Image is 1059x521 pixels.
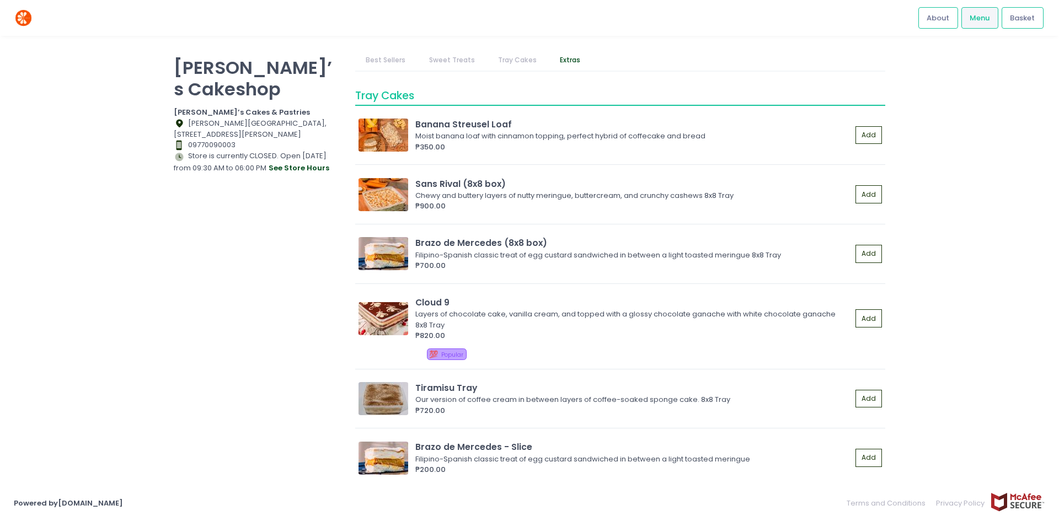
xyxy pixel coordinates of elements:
img: mcafee-secure [990,492,1045,512]
a: Privacy Policy [931,492,991,514]
span: 💯 [429,349,438,359]
div: Sans Rival (8x8 box) [415,178,852,190]
a: Extras [549,50,591,71]
button: see store hours [268,162,330,174]
a: Best Sellers [355,50,416,71]
img: Brazo de Mercedes - Slice [359,442,408,475]
a: About [918,7,958,28]
img: Tiramisu Tray [359,382,408,415]
button: Add [855,449,882,467]
div: Filipino-Spanish classic treat of egg custard sandwiched in between a light toasted meringue 8x8 ... [415,250,848,261]
b: [PERSON_NAME]’s Cakes & Pastries [174,107,310,117]
div: Tiramisu Tray [415,382,852,394]
img: logo [14,8,33,28]
button: Add [855,126,882,144]
img: Brazo de Mercedes (8x8 box) [359,237,408,270]
div: Layers of chocolate cake, vanilla cream, and topped with a glossy chocolate ganache with white ch... [415,309,848,330]
button: Add [855,390,882,408]
div: ₱200.00 [415,464,852,475]
div: Moist banana loaf with cinnamon topping, perfect hybrid of coffecake and bread [415,131,848,142]
div: ₱350.00 [415,142,852,153]
button: Add [855,309,882,327]
div: 09770090003 [174,139,341,151]
a: Sweet Treats [418,50,485,71]
div: Brazo de Mercedes - Slice [415,441,852,453]
span: Basket [1010,13,1035,24]
span: Tray Cakes [355,88,414,103]
p: [PERSON_NAME]’s Cakeshop [174,57,341,100]
button: Add [855,185,882,203]
a: Tray Cakes [487,50,547,71]
img: Cloud 9 [359,302,408,335]
div: ₱900.00 [415,201,852,212]
div: ₱720.00 [415,405,852,416]
div: ₱700.00 [415,260,852,271]
div: Store is currently CLOSED. Open [DATE] from 09:30 AM to 06:00 PM [174,151,341,174]
div: Our version of coffee cream in between layers of coffee-soaked sponge cake. 8x8 Tray [415,394,848,405]
div: Chewy and buttery layers of nutty meringue, buttercream, and crunchy cashews 8x8 Tray [415,190,848,201]
div: [PERSON_NAME][GEOGRAPHIC_DATA], [STREET_ADDRESS][PERSON_NAME] [174,118,341,140]
span: Menu [970,13,990,24]
span: Popular [441,351,463,359]
div: Cloud 9 [415,296,852,309]
a: Menu [961,7,998,28]
a: Powered by[DOMAIN_NAME] [14,498,123,508]
div: Banana Streusel Loaf [415,118,852,131]
img: Banana Streusel Loaf [359,119,408,152]
button: Add [855,245,882,263]
div: Brazo de Mercedes (8x8 box) [415,237,852,249]
span: About [927,13,949,24]
div: ₱820.00 [415,330,852,341]
div: Filipino-Spanish classic treat of egg custard sandwiched in between a light toasted meringue [415,454,848,465]
img: Sans Rival (8x8 box) [359,178,408,211]
a: Terms and Conditions [847,492,931,514]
